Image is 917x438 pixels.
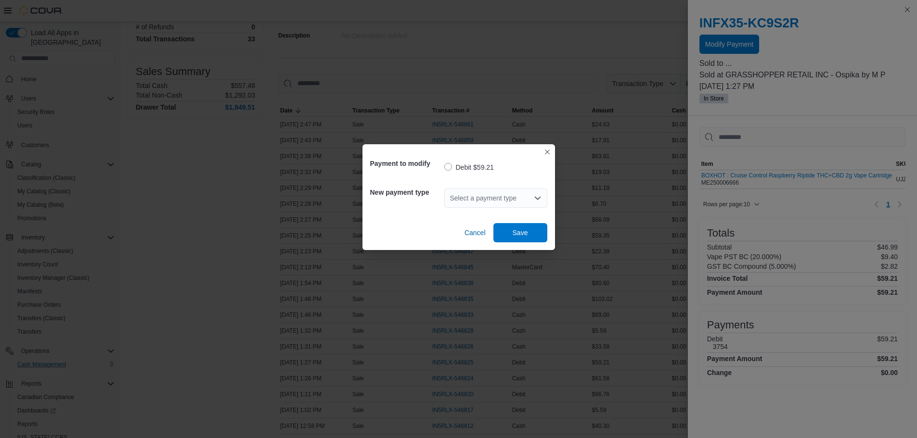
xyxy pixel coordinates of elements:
label: Debit $59.21 [444,162,494,173]
span: Cancel [465,228,486,238]
input: Accessible screen reader label [450,192,451,204]
button: Cancel [461,223,490,242]
h5: New payment type [370,183,442,202]
button: Save [493,223,547,242]
h5: Payment to modify [370,154,442,173]
span: Save [513,228,528,238]
button: Open list of options [534,194,542,202]
button: Closes this modal window [542,146,553,158]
